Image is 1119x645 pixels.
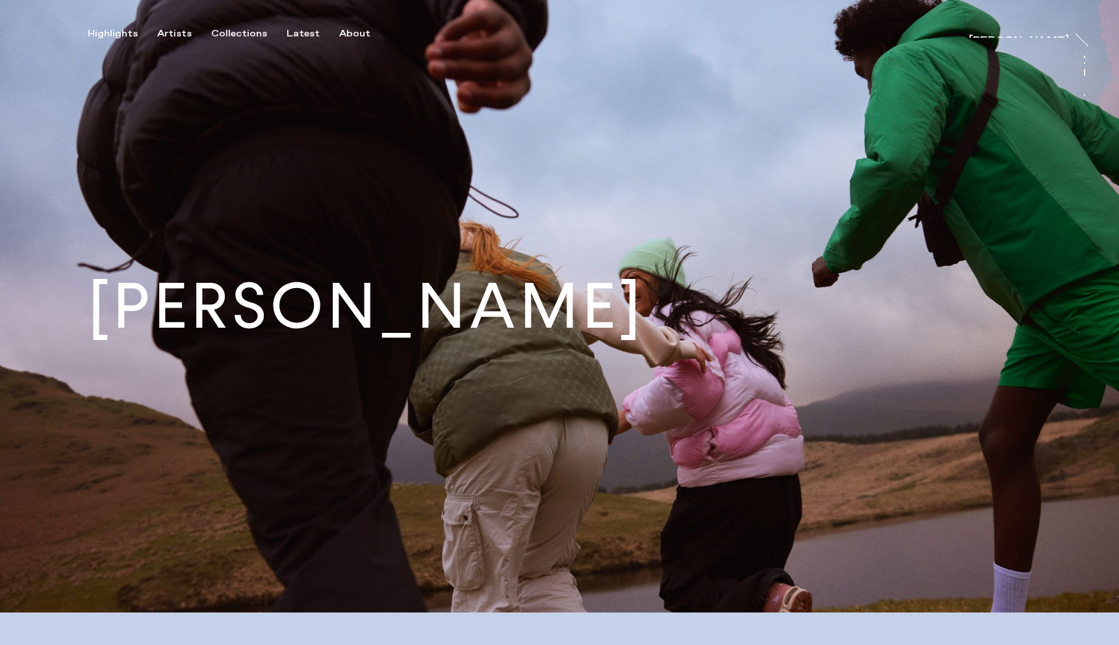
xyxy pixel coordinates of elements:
button: Highlights [88,28,157,40]
div: Latest [287,28,320,40]
a: At Trayler [1084,53,1097,106]
a: [PERSON_NAME] [969,25,1069,38]
div: Highlights [88,28,138,40]
button: Artists [157,28,211,40]
button: Collections [211,28,287,40]
h1: [PERSON_NAME] [88,275,645,338]
div: About [339,28,370,40]
div: Artists [157,28,192,40]
div: At Trayler [1075,53,1086,108]
button: About [339,28,390,40]
button: Latest [287,28,339,40]
div: Collections [211,28,267,40]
